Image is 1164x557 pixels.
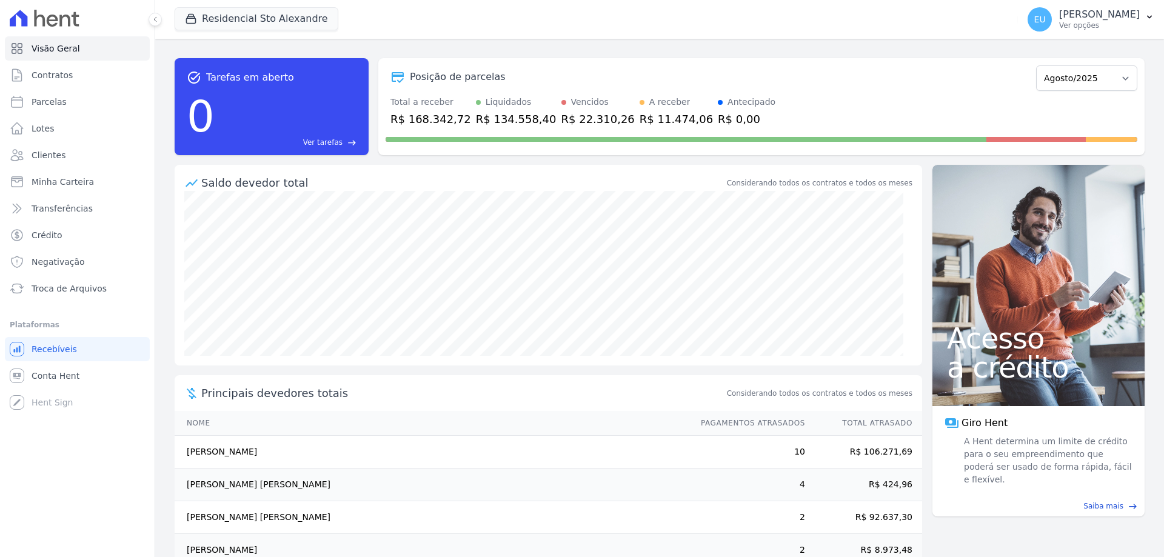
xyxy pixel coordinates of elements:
[1083,501,1123,512] span: Saiba mais
[1018,2,1164,36] button: EU [PERSON_NAME] Ver opções
[727,178,912,188] div: Considerando todos os contratos e todos os meses
[806,411,922,436] th: Total Atrasado
[32,69,73,81] span: Contratos
[303,137,343,148] span: Ver tarefas
[947,353,1130,382] span: a crédito
[5,143,150,167] a: Clientes
[689,469,806,501] td: 4
[32,176,94,188] span: Minha Carteira
[5,223,150,247] a: Crédito
[5,250,150,274] a: Negativação
[5,337,150,361] a: Recebíveis
[175,469,689,501] td: [PERSON_NAME] [PERSON_NAME]
[32,370,79,382] span: Conta Hent
[476,111,557,127] div: R$ 134.558,40
[5,63,150,87] a: Contratos
[32,202,93,215] span: Transferências
[5,36,150,61] a: Visão Geral
[5,276,150,301] a: Troca de Arquivos
[10,318,145,332] div: Plataformas
[390,96,471,108] div: Total a receber
[649,96,691,108] div: A receber
[640,111,713,127] div: R$ 11.474,06
[962,435,1132,486] span: A Hent determina um limite de crédito para o seu empreendimento que poderá ser usado de forma ráp...
[486,96,532,108] div: Liquidados
[962,416,1008,430] span: Giro Hent
[806,436,922,469] td: R$ 106.271,69
[727,96,775,108] div: Antecipado
[5,116,150,141] a: Lotes
[201,385,724,401] span: Principais devedores totais
[32,42,80,55] span: Visão Geral
[32,149,65,161] span: Clientes
[689,411,806,436] th: Pagamentos Atrasados
[410,70,506,84] div: Posição de parcelas
[32,229,62,241] span: Crédito
[806,469,922,501] td: R$ 424,96
[1128,502,1137,511] span: east
[1059,8,1140,21] p: [PERSON_NAME]
[1034,15,1046,24] span: EU
[806,501,922,534] td: R$ 92.637,30
[947,324,1130,353] span: Acesso
[940,501,1137,512] a: Saiba mais east
[5,90,150,114] a: Parcelas
[1059,21,1140,30] p: Ver opções
[561,111,635,127] div: R$ 22.310,26
[347,138,356,147] span: east
[187,85,215,148] div: 0
[32,96,67,108] span: Parcelas
[175,501,689,534] td: [PERSON_NAME] [PERSON_NAME]
[727,388,912,399] span: Considerando todos os contratos e todos os meses
[5,196,150,221] a: Transferências
[689,501,806,534] td: 2
[390,111,471,127] div: R$ 168.342,72
[571,96,609,108] div: Vencidos
[175,436,689,469] td: [PERSON_NAME]
[5,170,150,194] a: Minha Carteira
[201,175,724,191] div: Saldo devedor total
[175,7,338,30] button: Residencial Sto Alexandre
[32,122,55,135] span: Lotes
[32,256,85,268] span: Negativação
[206,70,294,85] span: Tarefas em aberto
[689,436,806,469] td: 10
[718,111,775,127] div: R$ 0,00
[32,343,77,355] span: Recebíveis
[32,282,107,295] span: Troca de Arquivos
[219,137,356,148] a: Ver tarefas east
[175,411,689,436] th: Nome
[187,70,201,85] span: task_alt
[5,364,150,388] a: Conta Hent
